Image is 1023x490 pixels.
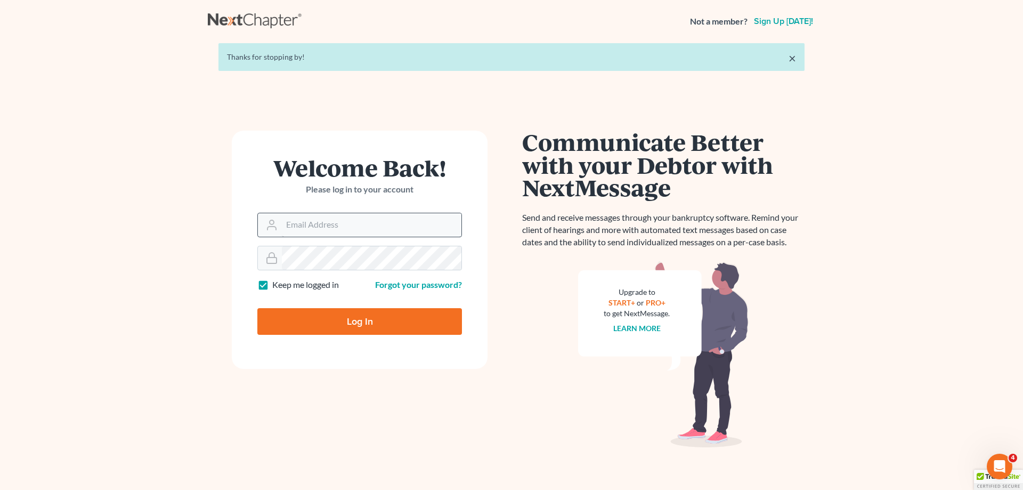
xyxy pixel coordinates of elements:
a: Forgot your password? [375,279,462,290]
a: Sign up [DATE]! [752,17,815,26]
div: TrustedSite Certified [974,470,1023,490]
div: to get NextMessage. [604,308,670,319]
a: START+ [608,298,635,307]
span: or [637,298,644,307]
a: × [789,52,796,65]
input: Email Address [282,213,461,237]
strong: Not a member? [690,15,748,28]
div: Thanks for stopping by! [227,52,796,62]
input: Log In [257,308,462,335]
p: Please log in to your account [257,183,462,196]
span: 4 [1009,454,1017,462]
img: nextmessage_bg-59042aed3d76b12b5cd301f8e5b87938c9018125f34e5fa2b7a6b67550977c72.svg [578,261,749,448]
label: Keep me logged in [272,279,339,291]
h1: Communicate Better with your Debtor with NextMessage [522,131,805,199]
h1: Welcome Back! [257,156,462,179]
a: PRO+ [646,298,665,307]
p: Send and receive messages through your bankruptcy software. Remind your client of hearings and mo... [522,212,805,248]
iframe: Intercom live chat [987,454,1012,479]
div: Upgrade to [604,287,670,298]
a: Learn more [613,324,661,333]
